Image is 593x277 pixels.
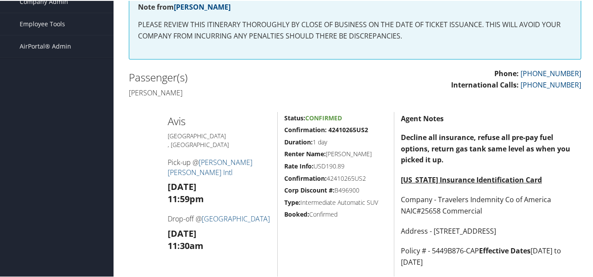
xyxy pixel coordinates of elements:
span: AirPortal® Admin [20,35,71,56]
strong: Corp Discount #: [284,185,334,193]
strong: 11:30am [168,239,203,251]
a: [PHONE_NUMBER] [521,79,581,89]
strong: 11:59pm [168,192,204,204]
a: [PERSON_NAME] [174,1,231,11]
h2: Passenger(s) [129,69,348,84]
p: Policy # - 5449B876-CAP [DATE] to [DATE] [401,245,581,267]
a: [PHONE_NUMBER] [521,68,581,77]
h5: 1 day [284,137,387,146]
a: [PERSON_NAME] [PERSON_NAME] Intl [168,157,252,176]
h4: [PERSON_NAME] [129,87,348,97]
p: PLEASE REVIEW THIS ITINERARY THOROUGHLY BY CLOSE OF BUSINESS ON THE DATE OF TICKET ISSUANCE. THIS... [138,18,572,41]
strong: [DATE] [168,180,197,192]
h5: Intermediate Automatic SUV [284,197,387,206]
h5: [PERSON_NAME] [284,149,387,158]
h4: Pick-up @ [168,157,271,176]
a: [GEOGRAPHIC_DATA] [202,213,270,223]
span: Confirmed [305,113,342,121]
h5: B496900 [284,185,387,194]
strong: [US_STATE] Insurance Identification Card [401,174,542,184]
span: Employee Tools [20,12,65,34]
h4: Drop-off @ [168,213,271,223]
strong: Duration: [284,137,313,145]
strong: Effective Dates [479,245,531,255]
strong: Confirmation: [284,173,327,182]
strong: International Calls: [451,79,519,89]
h5: [GEOGRAPHIC_DATA] , [GEOGRAPHIC_DATA] [168,131,271,148]
strong: Status: [284,113,305,121]
strong: Agent Notes [401,113,444,123]
h5: 42410265US2 [284,173,387,182]
strong: Renter Name: [284,149,326,157]
p: Company - Travelers Indemnity Co of America NAIC#25658 Commercial [401,193,581,216]
strong: Rate Info: [284,161,314,169]
strong: Note from [138,1,231,11]
strong: Decline all insurance, refuse all pre-pay fuel options, return gas tank same level as when you pi... [401,132,570,164]
strong: Phone: [494,68,519,77]
strong: Booked: [284,209,309,217]
strong: [DATE] [168,227,197,238]
p: Address - [STREET_ADDRESS] [401,225,581,236]
h5: USD190.89 [284,161,387,170]
h2: Avis [168,113,271,128]
h5: Confirmed [284,209,387,218]
strong: Type: [284,197,300,206]
strong: Confirmation: 42410265US2 [284,125,368,133]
